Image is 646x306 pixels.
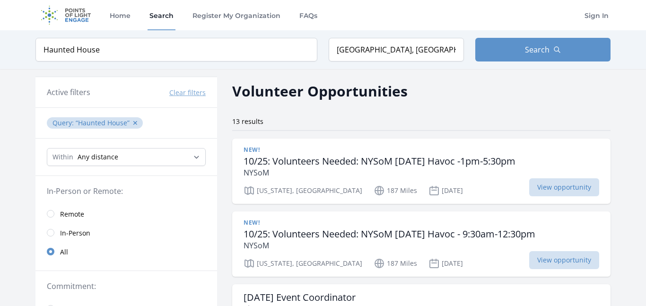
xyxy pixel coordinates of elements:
h2: Volunteer Opportunities [232,80,408,102]
h3: 10/25: Volunteers Needed: NYSoM [DATE] Havoc - 9:30am-12:30pm [244,228,535,240]
span: Remote [60,210,84,219]
p: NYSoM [244,240,535,251]
legend: In-Person or Remote: [47,185,206,197]
p: 187 Miles [374,185,417,196]
h3: 10/25: Volunteers Needed: NYSoM [DATE] Havoc -1pm-5:30pm [244,156,515,167]
q: Haunted House [76,118,130,127]
span: In-Person [60,228,90,238]
span: View opportunity [529,178,599,196]
button: ✕ [132,118,138,128]
p: [US_STATE], [GEOGRAPHIC_DATA] [244,258,362,269]
h3: Active filters [47,87,90,98]
select: Search Radius [47,148,206,166]
a: In-Person [35,223,217,242]
p: [DATE] [428,185,463,196]
span: New! [244,146,260,154]
h3: [DATE] Event Coordinator [244,292,356,303]
legend: Commitment: [47,280,206,292]
input: Location [329,38,464,61]
span: Query : [52,118,76,127]
button: Search [475,38,611,61]
span: Search [525,44,550,55]
span: View opportunity [529,251,599,269]
p: NYSoM [244,167,515,178]
span: All [60,247,68,257]
a: New! 10/25: Volunteers Needed: NYSoM [DATE] Havoc - 9:30am-12:30pm NYSoM [US_STATE], [GEOGRAPHIC_... [232,211,611,277]
p: [US_STATE], [GEOGRAPHIC_DATA] [244,185,362,196]
input: Keyword [35,38,317,61]
p: [DATE] [428,258,463,269]
a: All [35,242,217,261]
span: 13 results [232,117,263,126]
a: New! 10/25: Volunteers Needed: NYSoM [DATE] Havoc -1pm-5:30pm NYSoM [US_STATE], [GEOGRAPHIC_DATA]... [232,139,611,204]
span: New! [244,219,260,227]
a: Remote [35,204,217,223]
button: Clear filters [169,88,206,97]
p: 187 Miles [374,258,417,269]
